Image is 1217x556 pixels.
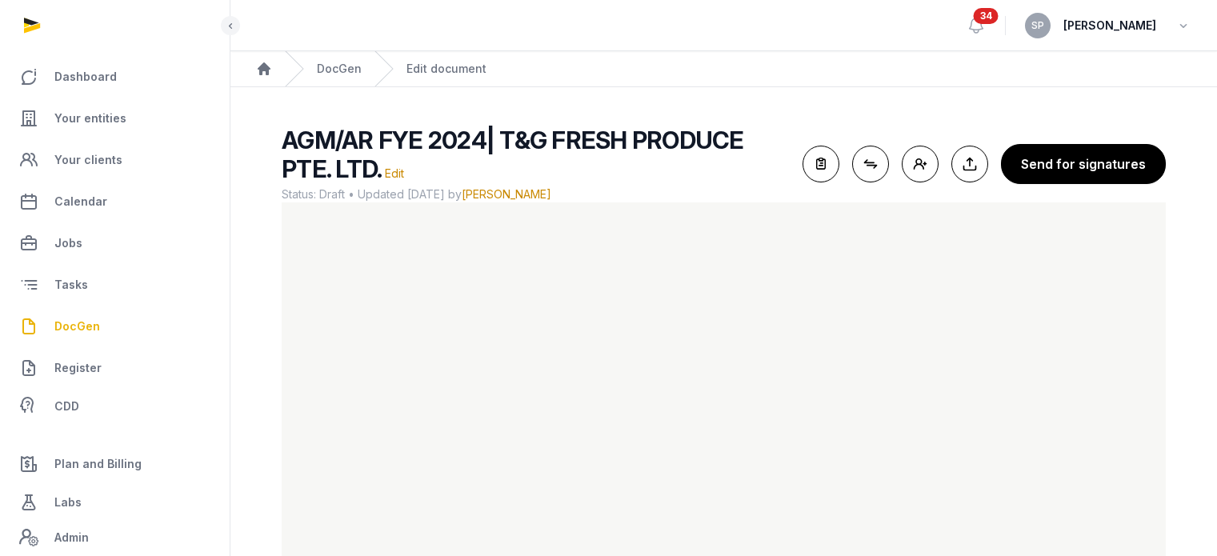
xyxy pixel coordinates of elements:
[13,99,217,138] a: Your entities
[13,445,217,483] a: Plan and Billing
[54,358,102,378] span: Register
[385,166,404,180] span: Edit
[54,150,122,170] span: Your clients
[54,192,107,211] span: Calendar
[406,61,486,77] div: Edit document
[13,141,217,179] a: Your clients
[282,126,744,183] span: AGM/AR FYE 2024| T&G FRESH PRODUCE PTE. LTD.
[54,275,88,294] span: Tasks
[54,397,79,416] span: CDD
[13,58,217,96] a: Dashboard
[54,234,82,253] span: Jobs
[54,317,100,336] span: DocGen
[13,522,217,554] a: Admin
[13,266,217,304] a: Tasks
[13,224,217,262] a: Jobs
[54,67,117,86] span: Dashboard
[13,182,217,221] a: Calendar
[974,8,999,24] span: 34
[1001,144,1166,184] button: Send for signatures
[13,307,217,346] a: DocGen
[1063,16,1156,35] span: [PERSON_NAME]
[1031,21,1044,30] span: SP
[54,454,142,474] span: Plan and Billing
[317,61,362,77] a: DocGen
[282,186,790,202] span: Status: Draft • Updated [DATE] by
[13,390,217,422] a: CDD
[13,349,217,387] a: Register
[54,528,89,547] span: Admin
[230,51,1217,87] nav: Breadcrumb
[462,187,551,201] span: [PERSON_NAME]
[1025,13,1051,38] button: SP
[13,483,217,522] a: Labs
[54,493,82,512] span: Labs
[54,109,126,128] span: Your entities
